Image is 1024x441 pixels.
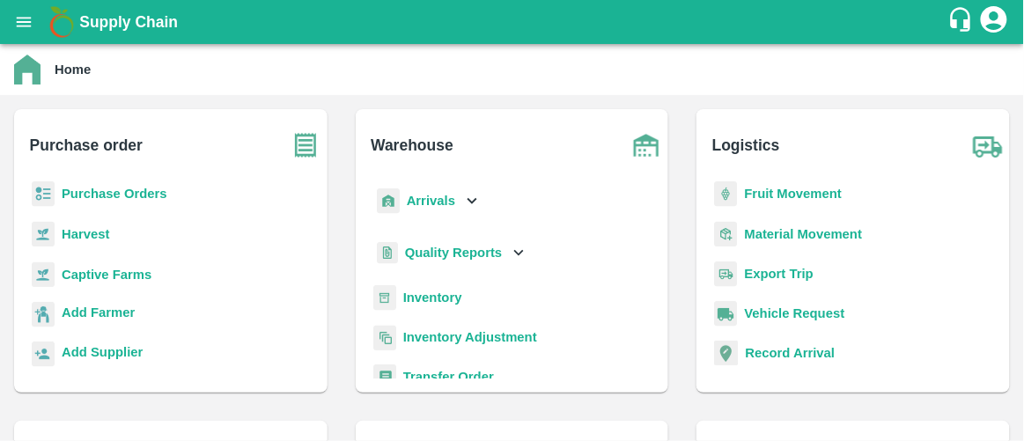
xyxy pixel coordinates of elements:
[405,246,503,260] b: Quality Reports
[377,242,398,264] img: qualityReport
[55,62,91,77] b: Home
[373,364,396,390] img: whTransfer
[62,227,109,241] a: Harvest
[373,325,396,350] img: inventory
[714,221,737,247] img: material
[745,346,835,360] a: Record Arrival
[371,133,453,158] b: Warehouse
[624,123,668,167] img: warehouse
[373,285,396,311] img: whInventory
[62,345,143,359] b: Add Supplier
[373,181,483,221] div: Arrivals
[744,187,842,201] a: Fruit Movement
[62,187,167,201] a: Purchase Orders
[714,301,737,327] img: vehicle
[14,55,41,85] img: home
[403,330,537,344] a: Inventory Adjustment
[62,303,135,327] a: Add Farmer
[744,227,862,241] a: Material Movement
[947,6,978,38] div: customer-support
[79,10,947,34] a: Supply Chain
[966,123,1010,167] img: truck
[30,133,143,158] b: Purchase order
[714,261,737,287] img: delivery
[744,267,813,281] a: Export Trip
[62,268,151,282] a: Captive Farms
[284,123,328,167] img: purchase
[714,181,737,207] img: fruit
[744,306,844,320] a: Vehicle Request
[32,342,55,367] img: supplier
[978,4,1010,40] div: account of current user
[373,235,529,271] div: Quality Reports
[62,342,143,366] a: Add Supplier
[714,341,738,365] img: recordArrival
[403,370,494,384] a: Transfer Order
[377,188,400,214] img: whArrival
[44,4,79,40] img: logo
[407,194,455,208] b: Arrivals
[32,221,55,247] img: harvest
[712,133,780,158] b: Logistics
[32,261,55,288] img: harvest
[79,13,178,31] b: Supply Chain
[62,305,135,320] b: Add Farmer
[403,290,462,305] a: Inventory
[4,2,44,42] button: open drawer
[32,181,55,207] img: reciept
[32,302,55,327] img: farmer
